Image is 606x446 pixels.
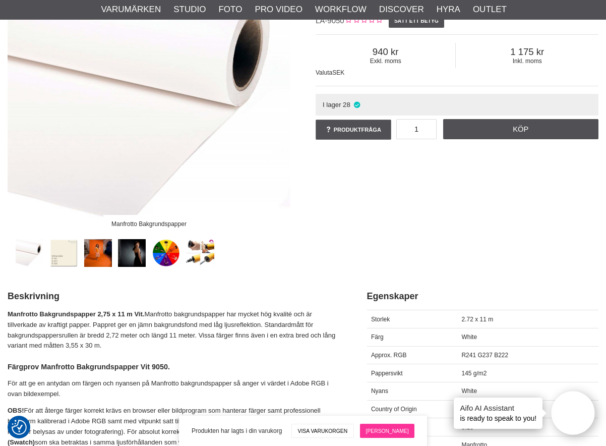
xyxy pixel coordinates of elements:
a: Varumärken [101,3,161,16]
span: Exkl. moms [316,58,455,65]
h4: Aifo AI Assistant [460,403,536,413]
span: Nyans [371,387,388,395]
div: Manfrotto Bakgrundspapper [103,215,195,233]
span: Approx. RGB [371,352,407,359]
i: I lager [353,101,361,108]
span: 940 [316,46,455,58]
span: Inkl. moms [456,58,598,65]
a: Outlet [473,3,507,16]
span: Valuta [316,69,332,76]
span: 145 g/m2 [461,370,487,377]
h2: Beskrivning [8,290,342,303]
img: Revisit consent button [12,420,27,435]
p: För att ge en antydan om färgen och nyansen på Manfrotto bakgrundspapper så anger vi värdet i Ado... [8,378,342,400]
span: White [461,387,477,395]
span: 28 [343,101,350,108]
span: White [461,333,477,341]
div: is ready to speak to you! [454,398,542,429]
span: Produkten har lagts i din varukorg [192,426,282,435]
span: Färg [371,333,384,341]
span: Storlek [371,316,390,323]
strong: OBS! [8,407,24,414]
a: Pro Video [255,3,302,16]
a: Discover [379,3,424,16]
a: Visa varukorgen [291,424,353,438]
a: Produktfråga [316,120,391,140]
span: 2.72 x 11 m [461,316,493,323]
a: Workflow [315,3,367,16]
h4: Färgprov Manfrotto Bakgrundspapper Vit 9050. [8,362,342,372]
span: Country of Origin [371,406,417,413]
span: I lager [323,101,341,108]
span: Pappersvikt [371,370,403,377]
a: Sätt ett betyg [389,14,445,28]
div: Kundbetyg: 0 [344,16,382,26]
span: SEK [332,69,344,76]
a: Hyra [437,3,460,16]
span: 5.13 [461,424,473,431]
span: R241 G237 B222 [461,352,508,359]
span: 1 175 [456,46,598,58]
a: Foto [218,3,242,16]
h2: Egenskaper [367,290,598,303]
a: Studio [173,3,206,16]
a: [PERSON_NAME] [360,424,414,438]
a: Köp [443,119,599,139]
strong: Manfrotto Bakgrundspapper 2,75 x 11 m Vit. [8,310,144,318]
p: Manfrotto bakgrundspapper har mycket hög kvalité och är tillverkade av kraftigt papper. Pappret g... [8,309,342,351]
button: Samtyckesinställningar [12,418,27,436]
span: LA-9050 [316,16,344,25]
